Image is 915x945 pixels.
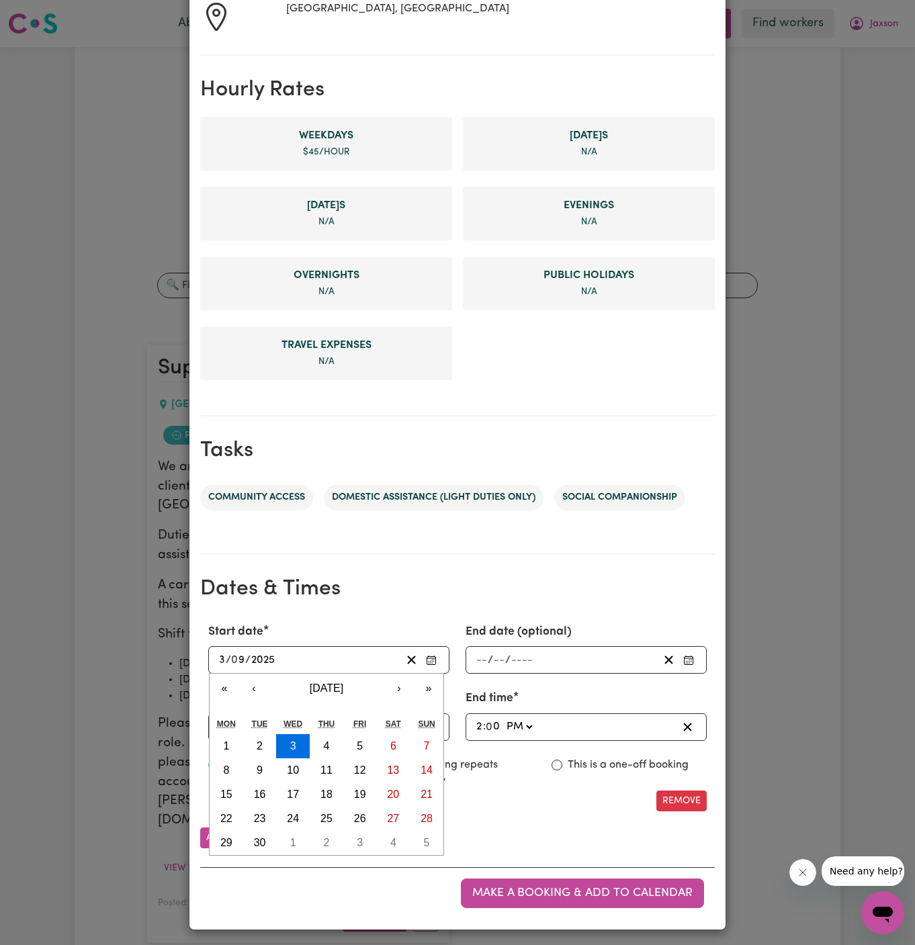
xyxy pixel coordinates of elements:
[343,758,377,782] button: September 12, 2025
[223,764,229,776] abbr: September 8, 2025
[554,485,685,510] li: Social companionship
[466,690,513,707] label: End time
[493,651,505,669] input: --
[343,831,377,855] button: October 3, 2025
[424,740,430,752] abbr: September 7, 2025
[217,719,236,729] abbr: Monday
[231,655,238,666] span: 0
[789,859,816,886] iframe: Close message
[251,651,276,669] input: ----
[252,719,268,729] abbr: Tuesday
[343,782,377,807] button: September 19, 2025
[220,789,232,800] abbr: September 15, 2025
[511,651,533,669] input: ----
[424,837,430,848] abbr: October 5, 2025
[286,3,509,14] span: [GEOGRAPHIC_DATA], [GEOGRAPHIC_DATA]
[343,807,377,831] button: September 26, 2025
[377,758,410,782] button: September 13, 2025
[276,831,310,855] button: October 1, 2025
[461,879,704,908] button: Make a booking & add to calendar
[656,791,707,811] button: Remove this date/time
[410,758,443,782] button: September 14, 2025
[220,813,232,824] abbr: September 22, 2025
[422,651,441,669] button: Enter Start date
[239,674,269,703] button: ‹
[218,651,226,669] input: --
[290,740,296,752] abbr: September 3, 2025
[354,764,366,776] abbr: September 12, 2025
[476,651,488,669] input: --
[568,757,689,773] label: This is a one-off booking
[386,719,401,729] abbr: Saturday
[210,782,243,807] button: September 15, 2025
[466,623,572,641] label: End date (optional)
[287,789,299,800] abbr: September 17, 2025
[310,782,343,807] button: September 18, 2025
[318,218,335,226] span: not specified
[354,813,366,824] abbr: September 26, 2025
[220,837,232,848] abbr: September 29, 2025
[303,148,349,156] span: $ 45 /hour
[324,740,330,752] abbr: September 4, 2025
[377,734,410,758] button: September 6, 2025
[223,740,229,752] abbr: September 1, 2025
[211,267,441,283] span: Overnight rate
[276,734,310,758] button: September 3, 2025
[276,782,310,807] button: September 17, 2025
[581,218,597,226] span: not specified
[474,267,704,283] span: Public Holiday rate
[353,719,366,729] abbr: Friday
[310,807,343,831] button: September 25, 2025
[290,837,296,848] abbr: October 1, 2025
[254,789,266,800] abbr: September 16, 2025
[287,813,299,824] abbr: September 24, 2025
[390,837,396,848] abbr: October 4, 2025
[211,128,441,144] span: Weekday rate
[310,758,343,782] button: September 11, 2025
[658,651,679,669] button: Clear End date (optional)
[396,757,535,789] label: This booking repeats fortnightly
[377,782,410,807] button: September 20, 2025
[254,837,266,848] abbr: September 30, 2025
[269,674,384,703] button: [DATE]
[581,148,597,156] span: not specified
[472,887,693,899] span: Make a booking & add to calendar
[387,789,399,800] abbr: September 20, 2025
[257,740,263,752] abbr: September 2, 2025
[390,740,396,752] abbr: September 6, 2025
[384,674,414,703] button: ›
[310,831,343,855] button: October 2, 2025
[387,813,399,824] abbr: September 27, 2025
[284,719,302,729] abbr: Wednesday
[276,807,310,831] button: September 24, 2025
[418,719,435,729] abbr: Sunday
[483,721,486,733] span: :
[320,789,333,800] abbr: September 18, 2025
[421,764,433,776] abbr: September 14, 2025
[474,128,704,144] span: Saturday rate
[401,651,422,669] button: Clear Start date
[822,856,904,886] iframe: Message from company
[377,831,410,855] button: October 4, 2025
[287,764,299,776] abbr: September 10, 2025
[208,690,262,707] label: Start time
[243,831,277,855] button: September 30, 2025
[476,718,483,736] input: --
[324,485,543,510] li: Domestic assistance (light duties only)
[421,813,433,824] abbr: September 28, 2025
[387,764,399,776] abbr: September 13, 2025
[245,654,251,666] span: /
[211,337,441,353] span: Travel Expense rate
[486,721,492,732] span: 0
[200,485,313,510] li: Community access
[421,789,433,800] abbr: September 21, 2025
[243,782,277,807] button: September 16, 2025
[210,734,243,758] button: September 1, 2025
[320,813,333,824] abbr: September 25, 2025
[210,674,239,703] button: «
[257,764,263,776] abbr: September 9, 2025
[208,623,263,641] label: Start date
[505,654,511,666] span: /
[377,807,410,831] button: September 27, 2025
[414,674,443,703] button: »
